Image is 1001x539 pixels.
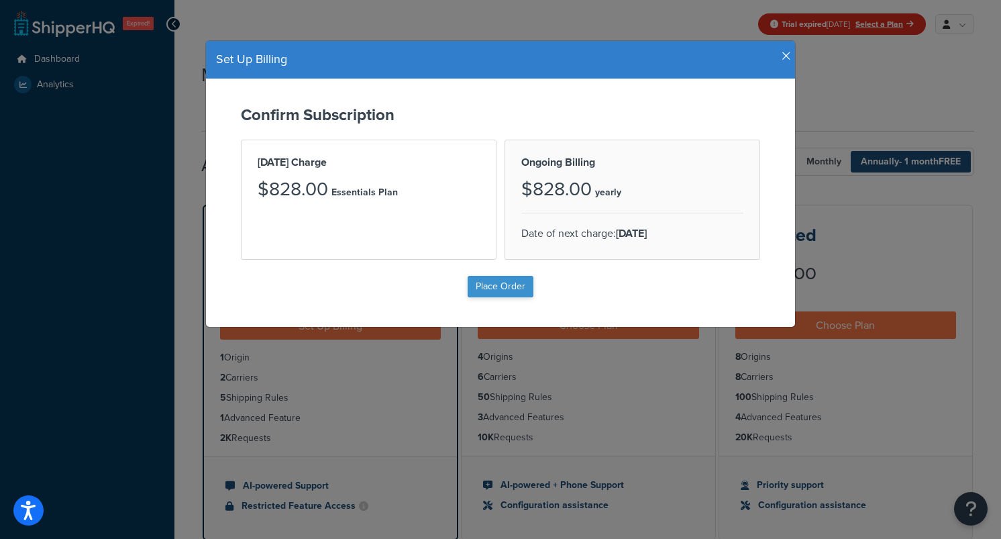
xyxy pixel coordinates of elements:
p: Date of next charge: [521,224,743,243]
h2: Confirm Subscription [241,106,760,124]
h4: Set Up Billing [216,51,785,68]
h3: $828.00 [521,179,592,200]
input: Place Order [468,276,533,297]
h3: $828.00 [258,179,328,200]
strong: [DATE] [616,226,647,241]
p: Essentials Plan [331,183,398,202]
h2: [DATE] Charge [258,156,480,168]
p: yearly [595,183,621,202]
h2: Ongoing Billing [521,156,743,168]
